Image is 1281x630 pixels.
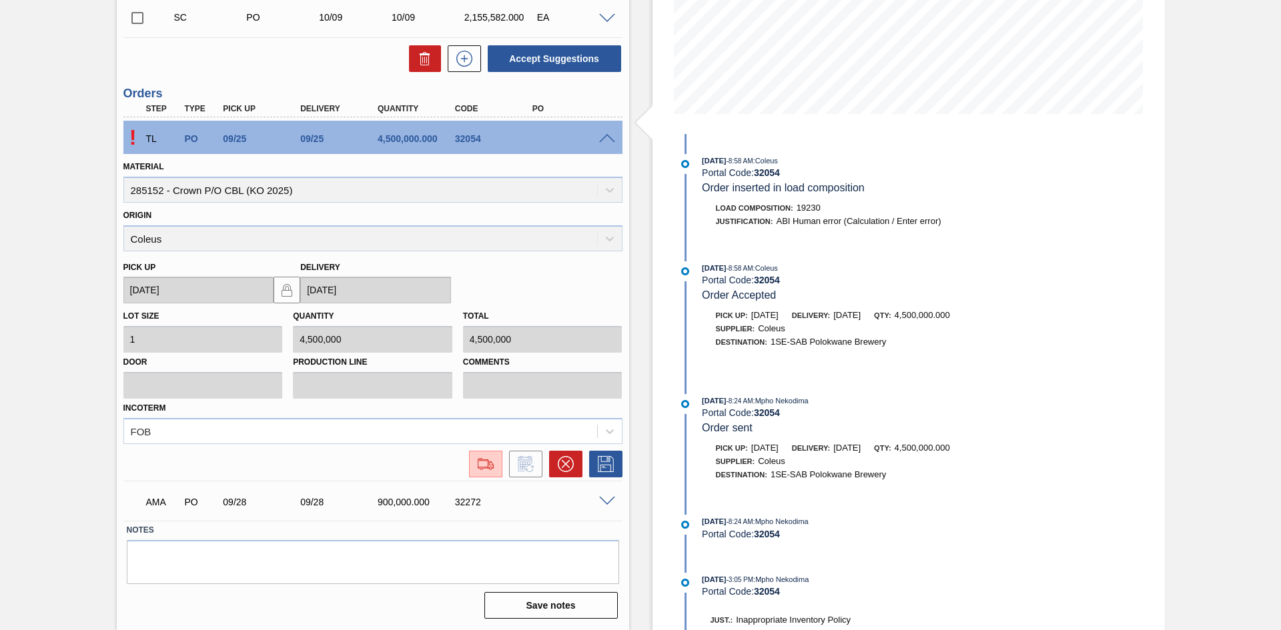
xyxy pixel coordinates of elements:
label: Delivery [300,263,340,272]
span: 4,500,000.000 [895,443,950,453]
div: Cancel Order [542,451,582,477]
div: Delivery [297,104,384,113]
div: Suggestion Created [171,12,252,23]
span: - 8:58 AM [727,157,753,165]
span: 4,500,000.000 [895,310,950,320]
span: ABI Human error (Calculation / Enter error) [776,216,941,226]
label: Comments [463,353,622,372]
span: : Mpho Nekodima [753,575,809,583]
span: : Coleus [753,264,778,272]
div: Purchase order [243,12,324,23]
span: Destination: [716,338,767,346]
span: Order Accepted [702,289,776,301]
span: Qty: [874,444,891,452]
span: - 8:24 AM [727,397,753,405]
span: Destination: [716,471,767,479]
span: Order inserted in load composition [702,182,865,193]
span: [DATE] [702,517,726,525]
span: Delivery: [792,444,830,452]
label: Notes [127,521,619,540]
input: mm/dd/yyyy [123,277,274,303]
div: 2,155,582.000 [461,12,542,23]
div: Portal Code: [702,167,1019,178]
div: 09/25/2025 [220,133,306,144]
div: Accept Suggestions [481,44,622,73]
div: Purchase order [181,133,221,144]
div: Code [452,104,538,113]
input: mm/dd/yyyy [300,277,451,303]
label: Origin [123,211,152,220]
div: 09/28/2025 [297,497,384,507]
div: Inform order change [502,451,542,477]
span: Coleus [758,456,785,466]
span: Qty: [874,311,891,319]
div: Trading Load Composition [143,124,183,153]
strong: 32054 [754,275,780,285]
button: Save notes [484,592,618,619]
span: Justification: [716,217,773,225]
div: Portal Code: [702,275,1019,285]
div: Portal Code: [702,529,1019,539]
span: [DATE] [833,443,861,453]
div: Type [181,104,221,113]
label: Material [123,162,164,171]
span: Inappropriate Inventory Policy [736,615,851,625]
span: [DATE] [751,310,779,320]
img: atual [681,160,689,168]
div: EA [534,12,614,23]
strong: 32054 [754,407,780,418]
span: Pick up: [716,444,748,452]
div: Portal Code: [702,407,1019,418]
div: Portal Code: [702,586,1019,597]
span: Coleus [758,323,785,333]
span: 1SE-SAB Polokwane Brewery [771,337,886,347]
span: [DATE] [702,157,726,165]
span: - 8:58 AM [727,265,753,272]
div: 09/25/2025 [297,133,384,144]
span: Supplier: [716,457,755,465]
div: 900,000.000 [374,497,461,507]
h3: Orders [123,87,622,101]
label: Pick up [123,263,156,272]
span: [DATE] [833,310,861,320]
div: Go to Load Composition [462,451,502,477]
div: PO [529,104,616,113]
img: atual [681,521,689,529]
div: Pick up [220,104,306,113]
label: Incoterm [123,403,166,413]
span: - 8:24 AM [727,518,753,525]
div: 32272 [452,497,538,507]
p: TL [146,133,179,144]
div: 10/09/2025 [316,12,396,23]
p: AMA [146,497,179,507]
span: 19230 [797,203,821,213]
img: locked [279,282,295,298]
div: Purchase order [181,497,221,507]
span: [DATE] [702,397,726,405]
span: Delivery: [792,311,830,319]
span: Supplier: [716,325,755,333]
label: Total [463,311,489,321]
span: [DATE] [702,264,726,272]
button: locked [274,277,300,303]
img: atual [681,400,689,408]
img: atual [681,579,689,587]
img: atual [681,267,689,275]
div: FOB [131,425,151,437]
span: Order sent [702,422,753,433]
strong: 32054 [754,586,780,597]
span: : Mpho Nekodima [753,517,809,525]
span: [DATE] [702,575,726,583]
span: [DATE] [751,443,779,453]
p: Pending Acceptance [123,125,143,150]
div: Delete Suggestions [402,45,441,72]
span: : Mpho Nekodima [753,397,809,405]
div: 32054 [452,133,538,144]
span: Pick up: [716,311,748,319]
span: Load Composition : [716,204,793,212]
div: Quantity [374,104,461,113]
div: New suggestion [441,45,481,72]
div: Step [143,104,183,113]
div: Save Order [582,451,622,477]
div: Awaiting Manager Approval [143,487,183,517]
